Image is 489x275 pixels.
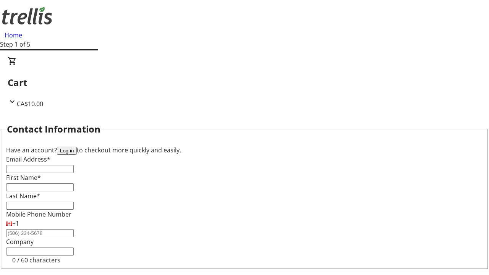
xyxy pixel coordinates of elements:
h2: Cart [8,76,481,89]
button: Log in [57,147,77,155]
label: Last Name* [6,192,40,200]
div: CartCA$10.00 [8,57,481,108]
h2: Contact Information [7,122,100,136]
label: Mobile Phone Number [6,210,71,218]
input: (506) 234-5678 [6,229,74,237]
tr-character-limit: 0 / 60 characters [12,256,60,264]
span: CA$10.00 [17,100,43,108]
label: Company [6,238,34,246]
label: First Name* [6,173,41,182]
label: Email Address* [6,155,50,163]
div: Have an account? to checkout more quickly and easily. [6,146,483,155]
